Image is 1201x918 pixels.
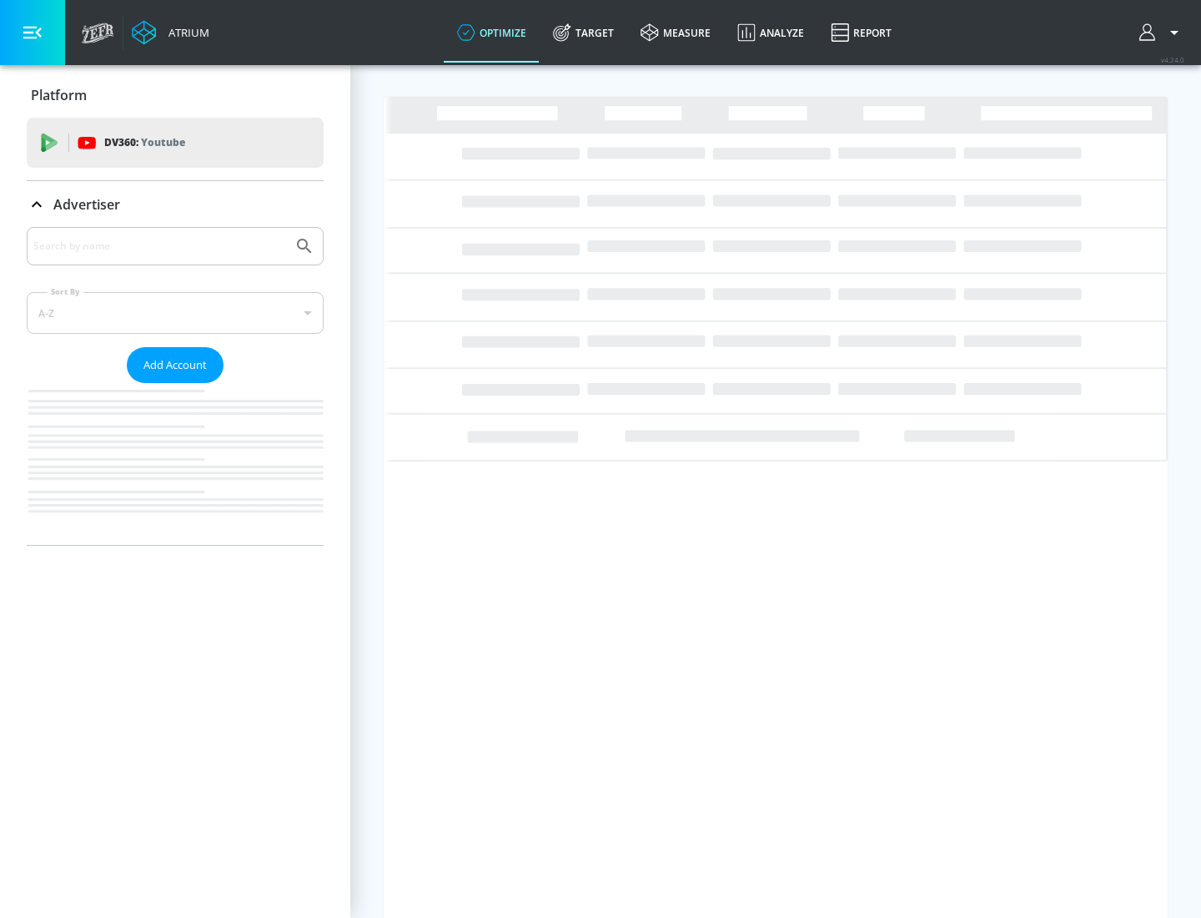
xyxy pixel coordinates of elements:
p: Advertiser [53,195,120,214]
a: Report [817,3,905,63]
a: Atrium [132,20,209,45]
div: DV360: Youtube [27,118,324,168]
a: Target [540,3,627,63]
p: Youtube [141,134,185,151]
p: DV360: [104,134,185,152]
div: Atrium [162,25,209,40]
span: v 4.24.0 [1161,55,1184,64]
a: measure [627,3,724,63]
a: optimize [444,3,540,63]
nav: list of Advertiser [27,383,324,545]
input: Search by name [33,235,286,257]
div: Platform [27,72,324,119]
a: Analyze [724,3,817,63]
p: Platform [31,86,87,104]
label: Sort By [48,286,83,297]
button: Add Account [127,347,224,383]
div: Advertiser [27,227,324,545]
div: A-Z [27,292,324,334]
span: Add Account [143,356,207,375]
div: Advertiser [27,181,324,228]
